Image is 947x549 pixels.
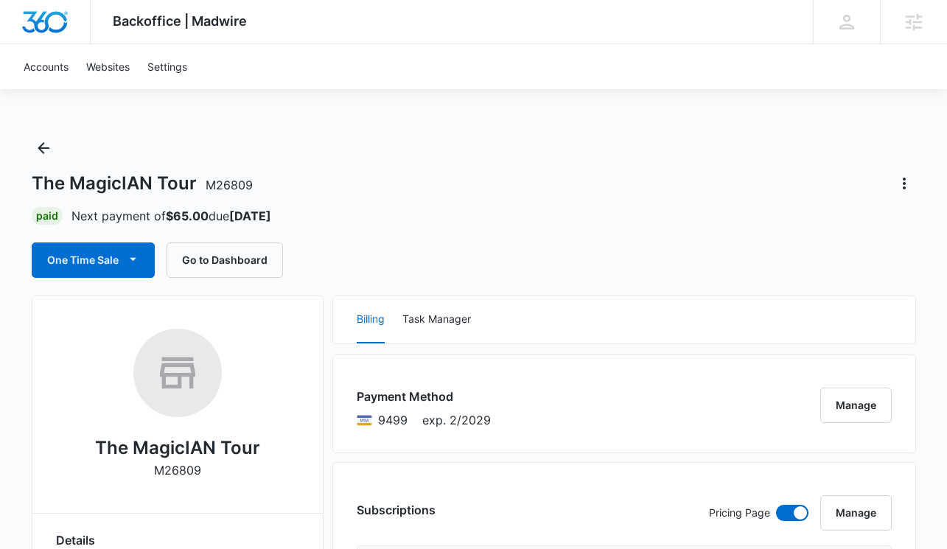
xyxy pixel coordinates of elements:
[15,44,77,89] a: Accounts
[357,501,436,519] h3: Subscriptions
[402,296,471,343] button: Task Manager
[154,461,201,479] p: M26809
[166,209,209,223] strong: $65.00
[113,13,247,29] span: Backoffice | Madwire
[422,411,491,429] span: exp. 2/2029
[709,505,770,521] p: Pricing Page
[206,178,253,192] span: M26809
[56,531,95,549] span: Details
[32,136,55,160] button: Back
[139,44,196,89] a: Settings
[820,495,892,531] button: Manage
[892,172,916,195] button: Actions
[32,242,155,278] button: One Time Sale
[167,242,283,278] button: Go to Dashboard
[71,207,271,225] p: Next payment of due
[32,172,253,195] h1: The MagicIAN Tour
[357,296,385,343] button: Billing
[820,388,892,423] button: Manage
[77,44,139,89] a: Websites
[378,411,408,429] span: Visa ending with
[229,209,271,223] strong: [DATE]
[95,435,260,461] h2: The MagicIAN Tour
[32,207,63,225] div: Paid
[357,388,491,405] h3: Payment Method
